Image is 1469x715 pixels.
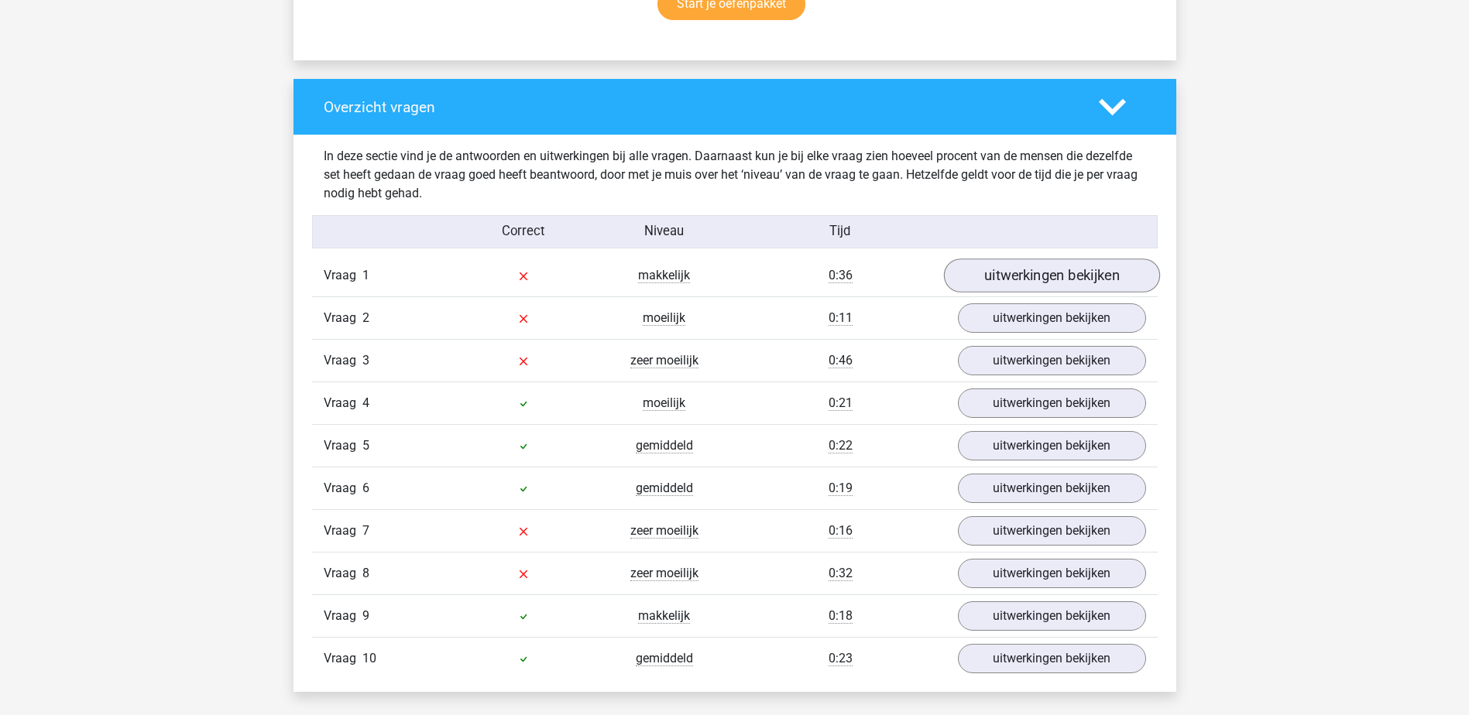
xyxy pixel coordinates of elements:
span: 1 [362,268,369,282]
a: uitwerkingen bekijken [958,644,1146,673]
a: uitwerkingen bekijken [958,516,1146,546]
span: Vraag [324,522,362,540]
span: Vraag [324,436,362,455]
a: uitwerkingen bekijken [958,346,1146,375]
span: gemiddeld [636,651,693,666]
a: uitwerkingen bekijken [958,431,1146,460]
span: Vraag [324,394,362,412]
span: Vraag [324,309,362,327]
a: uitwerkingen bekijken [958,474,1146,503]
span: 0:11 [829,310,853,326]
a: uitwerkingen bekijken [958,559,1146,588]
span: 3 [362,353,369,368]
span: 7 [362,523,369,538]
a: uitwerkingen bekijken [958,388,1146,418]
span: Vraag [324,479,362,498]
span: Vraag [324,607,362,625]
a: uitwerkingen bekijken [958,303,1146,333]
span: 0:32 [829,566,853,581]
span: Vraag [324,649,362,668]
span: 0:22 [829,438,853,453]
span: 0:36 [829,268,853,283]
span: 10 [362,651,376,665]
span: 2 [362,310,369,325]
span: makkelijk [638,268,690,283]
span: gemiddeld [636,481,693,496]
span: 0:21 [829,395,853,411]
span: moeilijk [643,310,685,326]
a: uitwerkingen bekijken [958,601,1146,631]
span: zeer moeilijk [630,353,698,368]
div: In deze sectie vind je de antwoorden en uitwerkingen bij alle vragen. Daarnaast kun je bij elke v... [312,147,1158,203]
span: 6 [362,481,369,495]
span: 0:46 [829,353,853,368]
span: 0:23 [829,651,853,666]
span: Vraag [324,351,362,370]
span: 0:16 [829,523,853,539]
span: moeilijk [643,395,685,411]
h4: Overzicht vragen [324,98,1076,116]
span: zeer moeilijk [630,523,698,539]
span: 0:18 [829,608,853,624]
span: 9 [362,608,369,623]
span: 8 [362,566,369,580]
span: Vraag [324,564,362,583]
span: gemiddeld [636,438,693,453]
span: zeer moeilijk [630,566,698,581]
span: 0:19 [829,481,853,496]
div: Correct [453,222,594,241]
span: 5 [362,438,369,453]
span: makkelijk [638,608,690,624]
span: 4 [362,395,369,410]
a: uitwerkingen bekijken [943,259,1159,293]
div: Niveau [594,222,735,241]
div: Tijd [734,222,946,241]
span: Vraag [324,266,362,285]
